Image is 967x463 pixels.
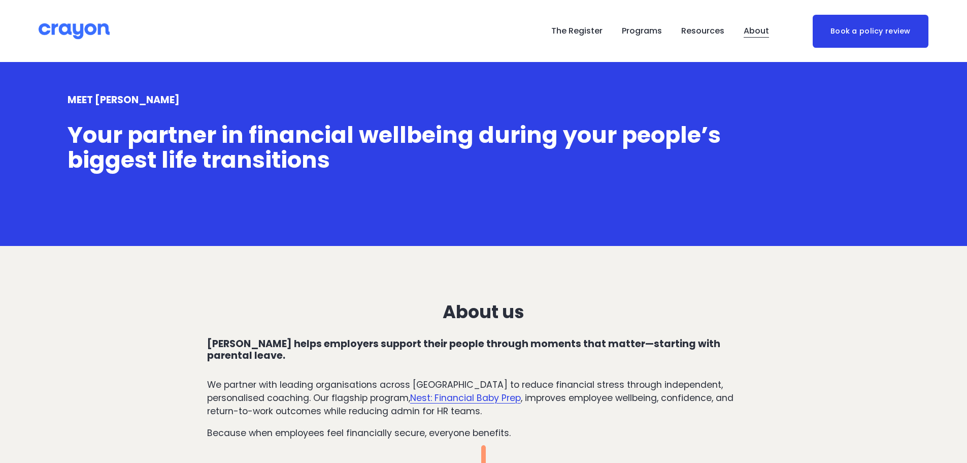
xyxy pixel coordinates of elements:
[622,24,662,39] span: Programs
[551,23,603,39] a: The Register
[681,24,724,39] span: Resources
[207,302,760,322] h3: About us
[68,95,900,106] h4: MEET [PERSON_NAME]
[39,22,110,40] img: Crayon
[813,15,928,48] a: Book a policy review
[410,392,521,404] a: Nest: Financial Baby Prep
[622,23,662,39] a: folder dropdown
[681,23,724,39] a: folder dropdown
[744,24,769,39] span: About
[207,337,722,362] strong: [PERSON_NAME] helps employers support their people through moments that matter—starting with pare...
[744,23,769,39] a: folder dropdown
[68,119,726,176] span: Your partner in financial wellbeing during your people’s biggest life transitions
[207,378,760,418] p: We partner with leading organisations across [GEOGRAPHIC_DATA] to reduce financial stress through...
[207,426,760,440] p: Because when employees feel financially secure, everyone benefits.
